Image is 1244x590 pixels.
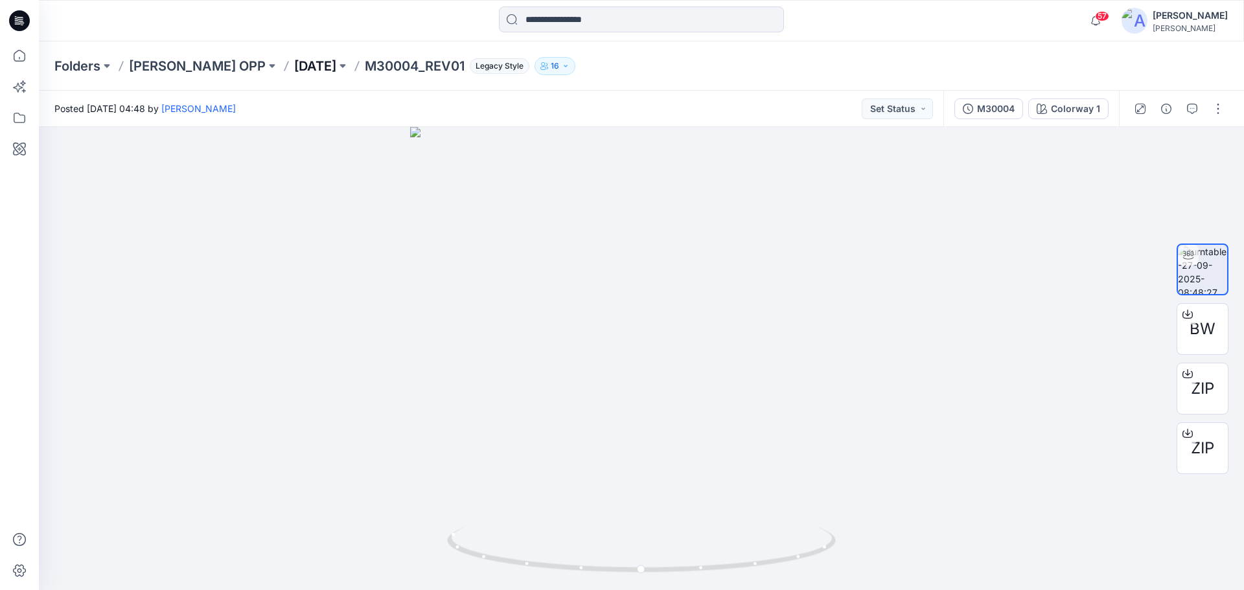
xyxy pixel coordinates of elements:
[129,57,266,75] a: [PERSON_NAME] OPP
[1153,23,1228,33] div: [PERSON_NAME]
[161,103,236,114] a: [PERSON_NAME]
[1178,245,1227,294] img: turntable-27-09-2025-08:48:27
[1191,437,1214,460] span: ZIP
[954,98,1023,119] button: M30004
[294,57,336,75] a: [DATE]
[551,59,559,73] p: 16
[365,57,465,75] p: M30004_REV01
[535,57,575,75] button: 16
[977,102,1015,116] div: M30004
[1153,8,1228,23] div: [PERSON_NAME]
[1156,98,1177,119] button: Details
[1122,8,1147,34] img: avatar
[1095,11,1109,21] span: 57
[54,102,236,115] span: Posted [DATE] 04:48 by
[1028,98,1109,119] button: Colorway 1
[54,57,100,75] a: Folders
[470,58,529,74] span: Legacy Style
[1051,102,1100,116] div: Colorway 1
[1191,377,1214,400] span: ZIP
[465,57,529,75] button: Legacy Style
[1190,317,1215,341] span: BW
